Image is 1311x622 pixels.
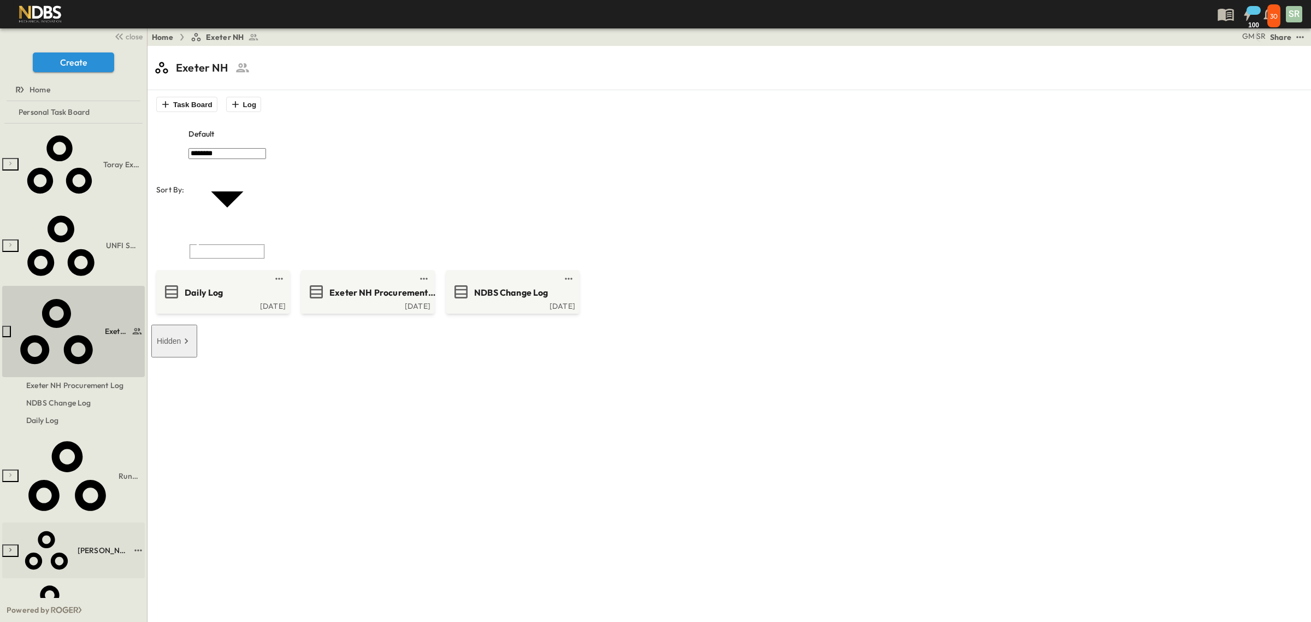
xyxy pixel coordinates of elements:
[329,286,436,299] span: Exeter NH Procurement Log
[2,124,145,206] div: Toray Expansiontest
[21,203,143,288] a: UNFI Sarasota
[191,32,259,43] a: Exeter NH
[1256,31,1266,42] div: Shea Rodgers (shear@nationaldbs.com)
[156,184,184,195] p: Sort By:
[188,121,266,147] div: Default
[26,415,59,426] span: Daily Log
[29,84,50,95] span: Home
[119,471,140,482] span: Runway
[2,104,143,120] a: Personal Task Board
[156,97,217,112] button: Task Board
[2,413,143,428] a: Daily Log
[21,124,143,206] a: Toray Expansion
[158,301,286,309] a: [DATE]
[78,545,127,556] span: [PERSON_NAME] Sun Noodle
[105,326,129,337] span: Exeter NH
[152,32,265,43] nav: breadcrumbs
[1294,31,1307,44] button: test
[13,286,143,377] a: Exeter NH
[2,395,145,412] div: NDBS Change Logtest
[2,427,145,525] div: Runwaytest
[126,31,143,42] span: close
[19,107,90,118] span: Personal Task Board
[2,203,145,288] div: UNFI Sarasotatest
[2,82,143,97] a: Home
[2,523,145,579] div: [PERSON_NAME] Sun Noodletest
[152,32,173,43] a: Home
[185,286,223,299] span: Daily Log
[303,283,430,301] a: Exeter NH Procurement Log
[176,60,228,75] p: Exeter NH
[1285,5,1303,24] button: SR
[474,286,548,299] span: NDBS Change Log
[158,283,286,301] a: Daily Log
[1242,31,1255,42] div: Greg Miller (gregm@nationaldbs.com)
[2,103,145,121] div: Personal Task Boardtest
[206,32,244,43] span: Exeter NH
[21,427,143,525] a: Runway
[13,3,67,26] img: 21e55f6baeff125b30a45465d0e70b50eae5a7d0cf88fa6f7f5a0c3ff4ea74cb.png
[448,283,575,301] a: NDBS Change Log
[303,301,430,309] a: [DATE]
[417,272,430,285] button: test
[2,377,145,395] div: Exeter NH Procurement Logtest
[110,28,145,44] button: close
[448,301,575,309] a: [DATE]
[2,378,143,393] a: Exeter NH Procurement Log
[26,380,123,391] span: Exeter NH Procurement Log
[1237,4,1259,24] button: 100
[103,159,140,170] span: Toray Expansion
[21,523,129,579] a: [PERSON_NAME] Sun Noodle
[273,272,286,285] button: test
[1286,6,1302,22] div: SR
[2,286,145,377] div: Exeter NHtest
[1270,12,1278,21] p: 30
[106,240,140,251] span: UNFI Sarasota
[157,336,181,347] p: Hidden
[26,397,91,408] span: NDBS Change Log
[2,395,143,410] a: NDBS Change Log
[132,544,145,557] button: test
[1248,21,1259,29] h6: 100
[188,128,214,139] p: Default
[1270,32,1291,43] div: Share
[151,325,197,357] button: Hidden
[33,52,114,72] button: Create
[562,272,575,285] button: test
[2,412,145,430] div: Daily Logtest
[226,97,261,112] button: Log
